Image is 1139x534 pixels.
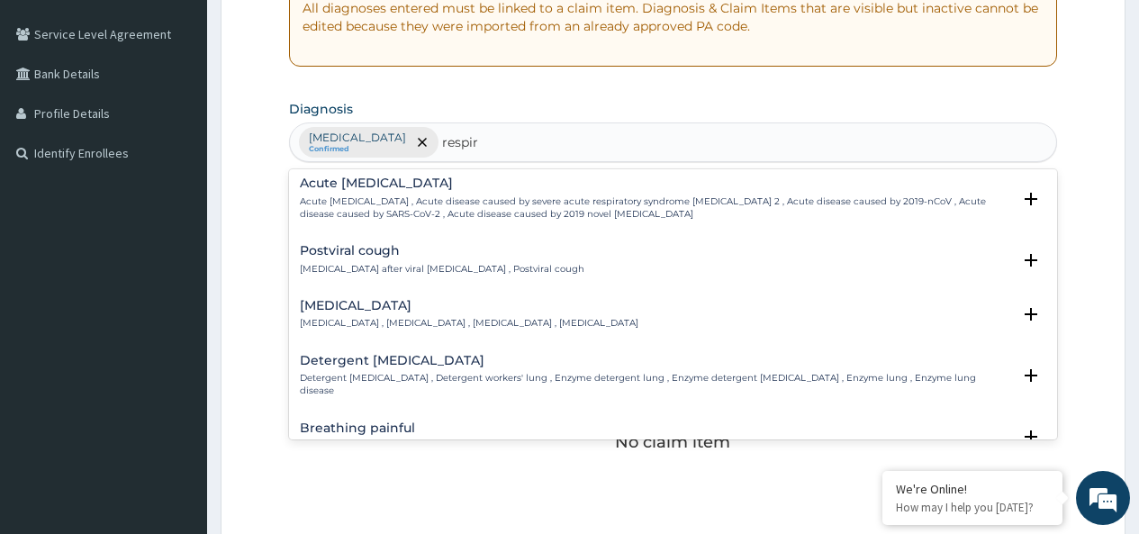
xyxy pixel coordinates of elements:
p: How may I help you today? [896,500,1049,515]
p: [MEDICAL_DATA] , [MEDICAL_DATA] , [MEDICAL_DATA] , [MEDICAL_DATA] [300,317,638,330]
i: open select status [1020,426,1042,448]
i: open select status [1020,365,1042,386]
small: Confirmed [309,145,406,154]
img: d_794563401_company_1708531726252_794563401 [33,90,73,135]
textarea: Type your message and hit 'Enter' [9,348,343,412]
label: Diagnosis [289,100,353,118]
h4: [MEDICAL_DATA] [300,299,638,312]
p: [MEDICAL_DATA] after viral [MEDICAL_DATA] , Postviral cough [300,263,584,276]
span: We're online! [104,155,249,337]
p: [MEDICAL_DATA] [309,131,406,145]
p: Detergent [MEDICAL_DATA] , Detergent workers' lung , Enzyme detergent lung , Enzyme detergent [ME... [300,372,1011,398]
span: remove selection option [414,134,430,150]
i: open select status [1020,303,1042,325]
div: Chat with us now [94,101,303,124]
p: No claim item [615,433,730,451]
i: open select status [1020,188,1042,210]
div: We're Online! [896,481,1049,497]
h4: Breathing painful [300,421,468,435]
i: open select status [1020,249,1042,271]
div: Minimize live chat window [295,9,339,52]
h4: Postviral cough [300,244,584,258]
p: Acute [MEDICAL_DATA] , Acute disease caused by severe acute respiratory syndrome [MEDICAL_DATA] 2... [300,195,1011,222]
p: [MEDICAL_DATA] , Breathing painful [300,439,468,452]
h4: Detergent [MEDICAL_DATA] [300,354,1011,367]
h4: Acute [MEDICAL_DATA] [300,176,1011,190]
